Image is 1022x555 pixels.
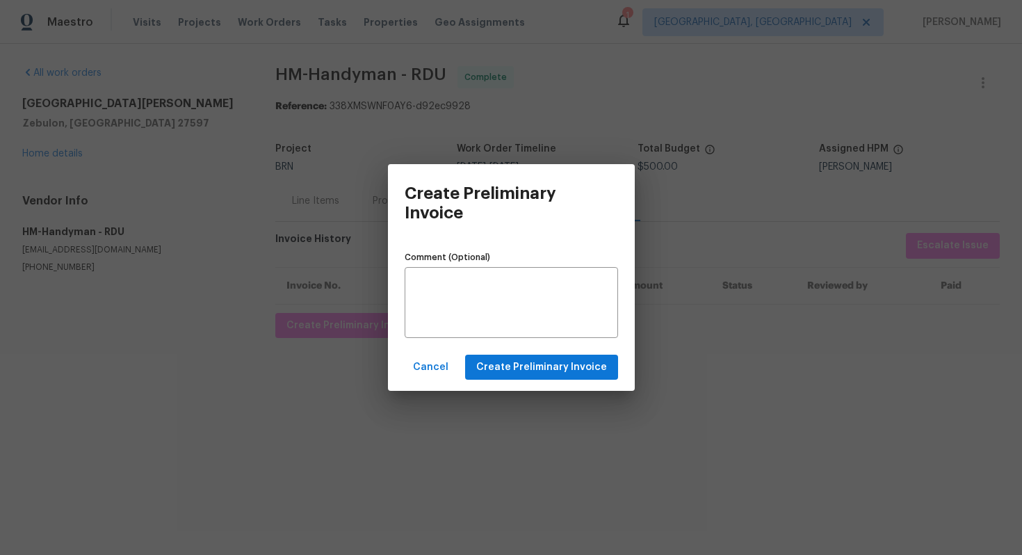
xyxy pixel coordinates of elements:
label: Comment (Optional) [405,253,618,262]
button: Create Preliminary Invoice [465,355,618,380]
span: Cancel [413,359,448,376]
span: Create Preliminary Invoice [476,359,607,376]
h3: Create Preliminary Invoice [405,184,581,223]
button: Cancel [407,355,454,380]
